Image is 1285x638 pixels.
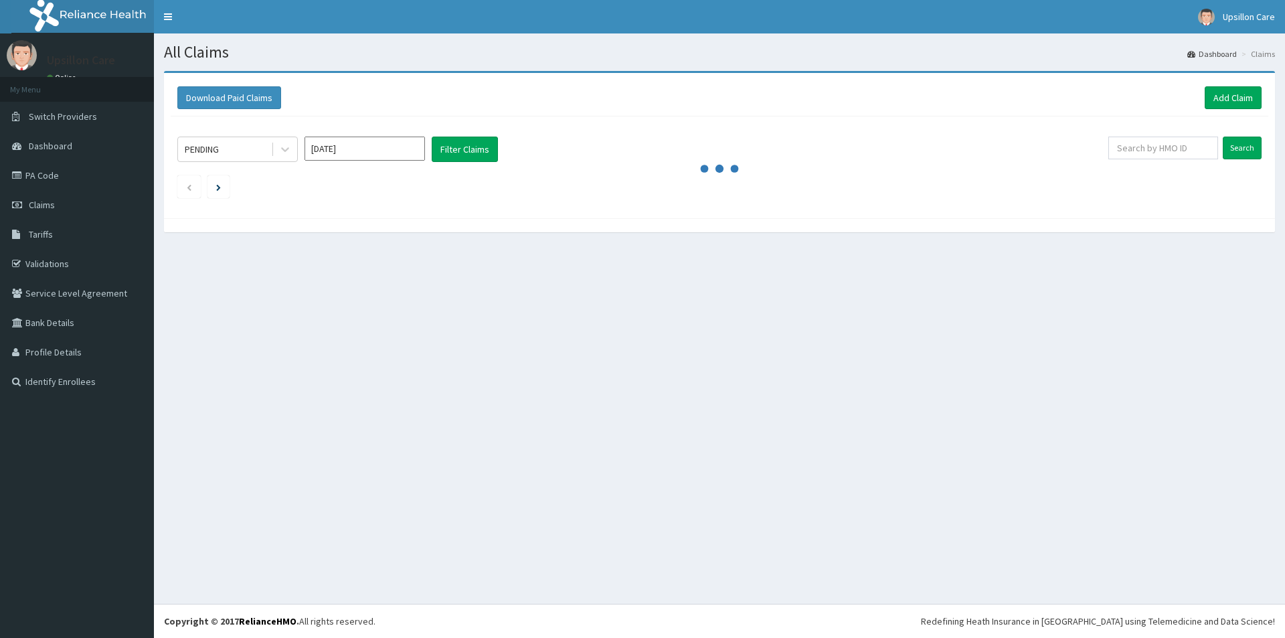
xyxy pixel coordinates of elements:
img: User Image [7,40,37,70]
span: Dashboard [29,140,72,152]
div: PENDING [185,143,219,156]
svg: audio-loading [699,149,740,189]
img: User Image [1198,9,1215,25]
input: Select Month and Year [305,137,425,161]
input: Search by HMO ID [1108,137,1218,159]
li: Claims [1238,48,1275,60]
button: Download Paid Claims [177,86,281,109]
h1: All Claims [164,44,1275,61]
strong: Copyright © 2017 . [164,615,299,627]
input: Search [1223,137,1262,159]
button: Filter Claims [432,137,498,162]
div: Redefining Heath Insurance in [GEOGRAPHIC_DATA] using Telemedicine and Data Science! [921,615,1275,628]
a: Previous page [186,181,192,193]
footer: All rights reserved. [154,604,1285,638]
a: Online [47,73,79,82]
a: Next page [216,181,221,193]
span: Claims [29,199,55,211]
p: Upsillon Care [47,54,115,66]
a: Dashboard [1187,48,1237,60]
span: Upsillon Care [1223,11,1275,23]
span: Tariffs [29,228,53,240]
span: Switch Providers [29,110,97,123]
a: Add Claim [1205,86,1262,109]
a: RelianceHMO [239,615,296,627]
